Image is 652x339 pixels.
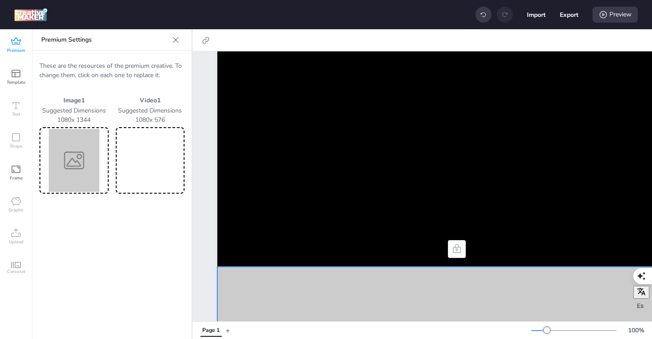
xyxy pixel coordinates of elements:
div: Preview [593,7,638,23]
span: Shape [10,143,22,150]
span: Upload [9,238,24,245]
p: 1080 x 1344 [39,115,109,125]
p: Image 1 [39,96,109,105]
button: + [226,323,230,338]
p: These are the resources of the premium creative. To change them, click on each one to replace it. [39,61,185,80]
p: Suggested Dimensions [39,106,109,115]
img: logo Creative Maker [14,8,47,21]
p: Video 1 [116,96,185,105]
span: Frame [10,175,23,182]
span: Premium [7,47,25,54]
p: 1080 x 576 [116,115,185,125]
p: Premium Settings [41,29,169,51]
span: Template [7,79,25,86]
div: Page 1 [202,327,220,335]
div: 100 % [625,326,647,335]
button: Export [560,5,578,24]
span: Graphic [8,207,24,214]
button: Import [527,5,546,24]
div: Tabs [196,323,226,338]
img: Preview [41,129,107,192]
p: Suggested Dimensions [116,106,185,115]
span: Carousel [7,268,25,275]
span: Text [12,111,20,118]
